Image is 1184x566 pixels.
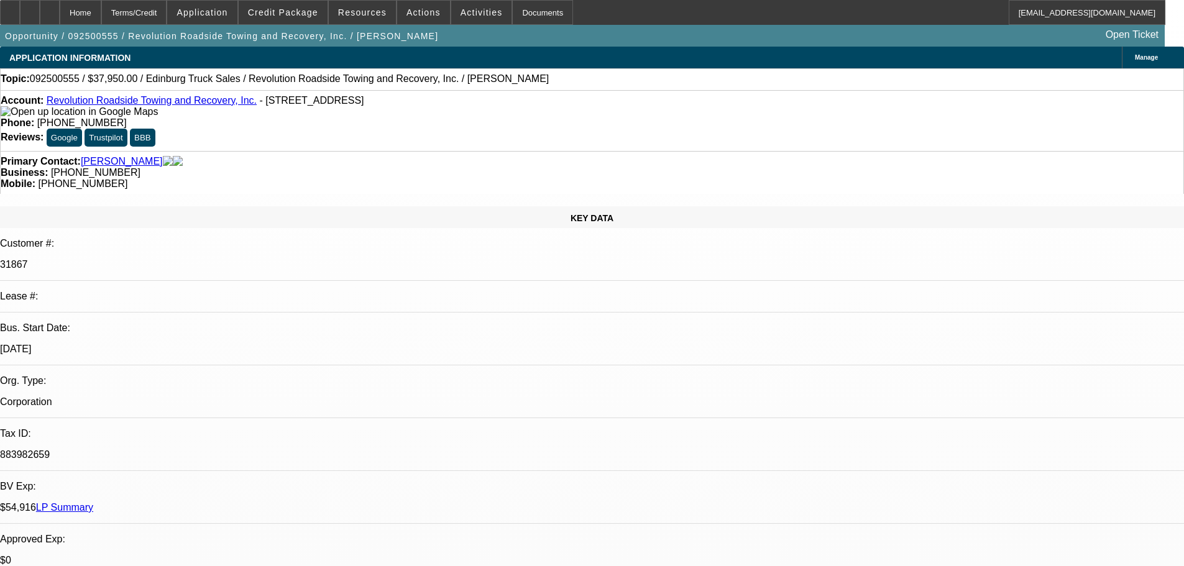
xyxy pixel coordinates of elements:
[37,117,127,128] span: [PHONE_NUMBER]
[9,53,131,63] span: APPLICATION INFORMATION
[5,31,438,41] span: Opportunity / 092500555 / Revolution Roadside Towing and Recovery, Inc. / [PERSON_NAME]
[1,167,48,178] strong: Business:
[329,1,396,24] button: Resources
[1101,24,1163,45] a: Open Ticket
[1,106,158,117] a: View Google Maps
[1,156,81,167] strong: Primary Contact:
[47,95,257,106] a: Revolution Roadside Towing and Recovery, Inc.
[239,1,328,24] button: Credit Package
[47,129,82,147] button: Google
[130,129,155,147] button: BBB
[177,7,227,17] span: Application
[38,178,127,189] span: [PHONE_NUMBER]
[1,73,30,84] strong: Topic:
[173,156,183,167] img: linkedin-icon.png
[1135,54,1158,61] span: Manage
[85,129,127,147] button: Trustpilot
[461,7,503,17] span: Activities
[1,178,35,189] strong: Mobile:
[1,95,44,106] strong: Account:
[397,1,450,24] button: Actions
[36,502,93,513] a: LP Summary
[30,73,549,84] span: 092500555 / $37,950.00 / Edinburg Truck Sales / Revolution Roadside Towing and Recovery, Inc. / [...
[1,106,158,117] img: Open up location in Google Maps
[406,7,441,17] span: Actions
[81,156,163,167] a: [PERSON_NAME]
[571,213,613,223] span: KEY DATA
[51,167,140,178] span: [PHONE_NUMBER]
[338,7,387,17] span: Resources
[1,117,34,128] strong: Phone:
[260,95,364,106] span: - [STREET_ADDRESS]
[1,132,44,142] strong: Reviews:
[167,1,237,24] button: Application
[163,156,173,167] img: facebook-icon.png
[248,7,318,17] span: Credit Package
[451,1,512,24] button: Activities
